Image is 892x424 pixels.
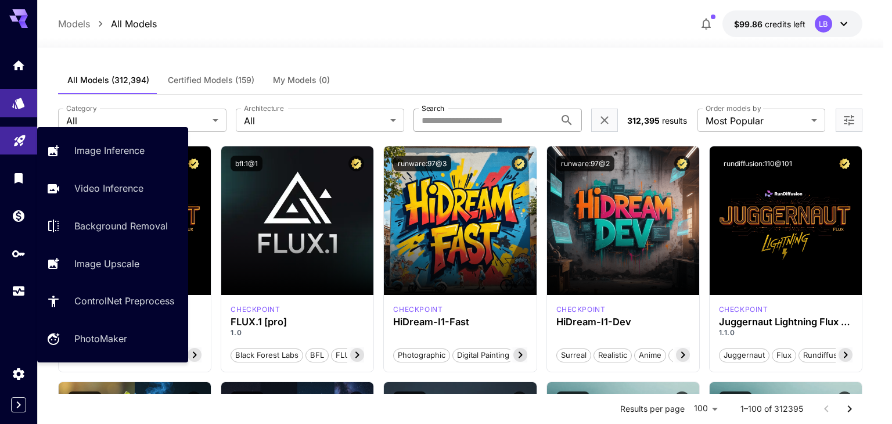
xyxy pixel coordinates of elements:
[74,143,145,157] p: Image Inference
[67,75,149,85] span: All Models (312,394)
[815,15,832,33] div: LB
[722,10,862,37] button: $99.8558
[66,114,208,128] span: All
[231,350,303,361] span: Black Forest Labs
[393,304,443,315] p: checkpoint
[719,391,752,407] button: bfl:1@5
[512,156,527,171] button: Certified Model – Vetted for best performance and includes a commercial license.
[689,400,722,417] div: 100
[348,391,364,407] button: Certified Model – Vetted for best performance and includes a commercial license.
[74,332,127,346] p: PhotoMaker
[706,103,761,113] label: Order models by
[842,113,856,128] button: Open more filters
[627,116,660,125] span: 312,395
[557,350,591,361] span: Surreal
[74,257,139,271] p: Image Upscale
[662,116,687,125] span: results
[772,350,796,361] span: flux
[244,114,386,128] span: All
[393,304,443,315] div: HiDream Fast
[11,397,26,412] button: Expand sidebar
[734,19,765,29] span: $99.86
[394,350,449,361] span: Photographic
[273,75,330,85] span: My Models (0)
[244,103,283,113] label: Architecture
[186,391,202,407] button: Certified Model – Vetted for best performance and includes a commercial license.
[706,114,807,128] span: Most Popular
[186,156,202,171] button: Certified Model – Vetted for best performance and includes a commercial license.
[719,156,797,171] button: rundiffusion:110@101
[799,350,853,361] span: rundiffusion
[12,246,26,261] div: API Keys
[37,287,188,315] a: ControlNet Preprocess
[231,304,280,315] p: checkpoint
[12,209,26,223] div: Wallet
[674,391,690,407] button: Certified Model – Vetted for best performance and includes a commercial license.
[74,219,168,233] p: Background Removal
[12,284,26,299] div: Usage
[598,113,612,128] button: Clear filters (1)
[674,156,690,171] button: Certified Model – Vetted for best performance and includes a commercial license.
[620,403,685,415] p: Results per page
[837,391,853,407] button: Certified Model – Vetted for best performance and includes a commercial license.
[635,350,666,361] span: Anime
[37,325,188,353] a: PhotoMaker
[348,156,364,171] button: Certified Model – Vetted for best performance and includes a commercial license.
[68,391,102,407] button: bfl:4@1
[37,174,188,203] a: Video Inference
[594,350,631,361] span: Realistic
[393,317,527,328] h3: HiDream-I1-Fast
[719,328,853,338] p: 1.1.0
[719,317,853,328] h3: Juggernaut Lightning Flux by RunDiffusion
[58,17,90,31] p: Models
[720,350,769,361] span: juggernaut
[556,156,614,171] button: runware:97@2
[765,19,805,29] span: credits left
[74,294,174,308] p: ControlNet Preprocess
[231,304,280,315] div: fluxpro
[168,75,254,85] span: Certified Models (159)
[556,304,606,315] p: checkpoint
[719,304,768,315] p: checkpoint
[556,304,606,315] div: HiDream Dev
[556,391,589,407] button: bfl:1@3
[12,171,26,185] div: Library
[393,156,451,171] button: runware:97@3
[231,391,264,407] button: bfl:3@1
[422,103,444,113] label: Search
[837,156,853,171] button: Certified Model – Vetted for best performance and includes a commercial license.
[12,58,26,73] div: Home
[74,181,143,195] p: Video Inference
[37,212,188,240] a: Background Removal
[332,350,384,361] span: FLUX.1 [pro]
[740,403,803,415] p: 1–100 of 312395
[58,17,157,31] nav: breadcrumb
[37,249,188,278] a: Image Upscale
[556,317,690,328] h3: HiDream-I1-Dev
[13,131,27,145] div: Playground
[111,17,157,31] p: All Models
[231,317,364,328] h3: FLUX.1 [pro]
[393,391,426,407] button: bfl:2@1
[66,103,97,113] label: Category
[231,328,364,338] p: 1.0
[719,304,768,315] div: FLUX.1 D
[512,391,527,407] button: Certified Model – Vetted for best performance and includes a commercial license.
[231,156,262,171] button: bfl:1@1
[453,350,513,361] span: Digital Painting
[37,136,188,165] a: Image Inference
[734,18,805,30] div: $99.8558
[306,350,328,361] span: BFL
[838,397,861,421] button: Go to next page
[669,350,705,361] span: Stylized
[12,366,26,381] div: Settings
[12,94,26,108] div: Models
